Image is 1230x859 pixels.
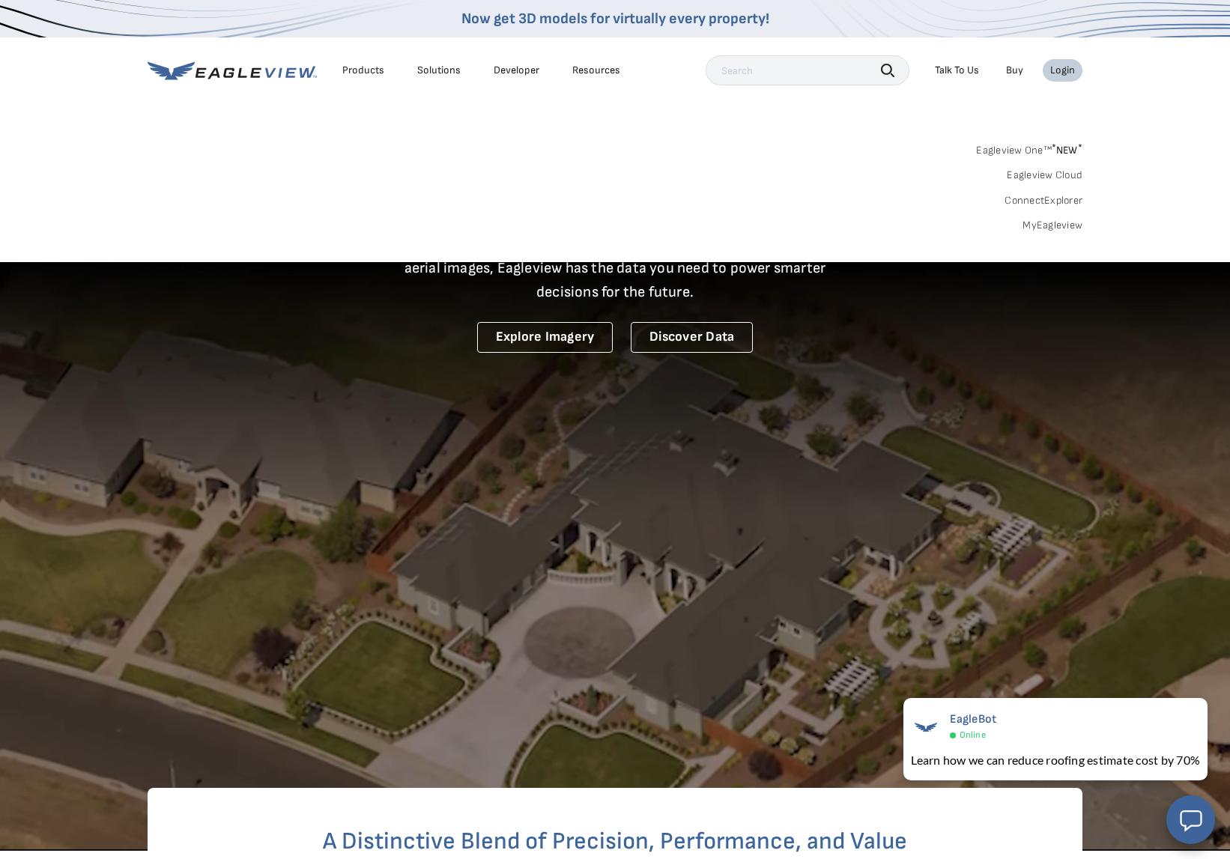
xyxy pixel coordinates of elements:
h2: A Distinctive Blend of Precision, Performance, and Value [207,830,1023,854]
a: Discover Data [631,322,753,353]
a: Explore Imagery [477,322,614,353]
a: Developer [494,64,539,77]
a: Now get 3D models for virtually every property! [461,10,769,28]
button: Open chat window [1166,795,1215,844]
div: Resources [572,64,620,77]
img: EagleBot [911,712,941,742]
input: Search [706,55,909,85]
a: Eagleview One™*NEW* [976,139,1082,157]
a: Buy [1006,64,1023,77]
a: MyEagleview [1023,219,1082,232]
span: EagleBot [950,712,997,726]
div: Login [1050,64,1075,77]
p: A new era starts here. Built on more than 3.5 billion high-resolution aerial images, Eagleview ha... [386,232,844,304]
span: NEW [1052,144,1082,157]
div: Solutions [417,64,461,77]
a: ConnectExplorer [1005,194,1082,207]
div: Products [342,64,384,77]
div: Talk To Us [935,64,979,77]
div: Learn how we can reduce roofing estimate cost by 70% [911,751,1200,769]
a: Eagleview Cloud [1007,169,1082,182]
span: Online [960,729,986,741]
